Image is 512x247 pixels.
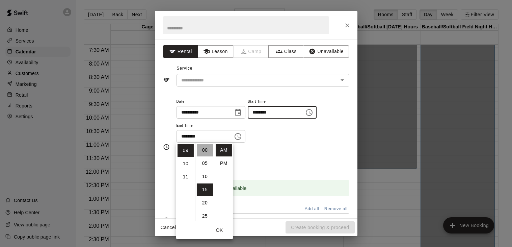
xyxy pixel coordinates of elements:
li: 10 minutes [197,170,213,183]
svg: Timing [163,144,170,150]
button: Remove all [323,204,349,214]
ul: Select minutes [195,143,214,221]
li: AM [216,144,232,156]
li: 5 minutes [197,157,213,170]
li: 20 minutes [197,197,213,209]
button: OK [209,224,230,237]
li: 0 minutes [197,144,213,156]
button: Rental [163,45,198,58]
button: Class [268,45,304,58]
button: Choose date, selected date is Oct 26, 2025 [231,106,245,119]
button: Open [338,75,347,85]
button: Add all [301,204,323,214]
button: Unavailable [304,45,349,58]
button: Close [341,19,353,31]
span: End Time [177,121,245,130]
span: Camps can only be created in the Services page [234,45,269,58]
span: Date [177,97,245,106]
li: 9 hours [178,144,194,157]
ul: Select hours [176,143,195,221]
button: Lesson [198,45,233,58]
button: Choose time, selected time is 9:15 AM [302,106,316,119]
li: 11 hours [178,171,194,183]
button: Choose time, selected time is 9:45 AM [231,130,245,143]
li: 15 minutes [197,183,213,196]
li: 10 hours [178,157,194,170]
li: 8 hours [178,131,194,144]
span: Start Time [248,97,317,106]
li: PM [216,157,232,170]
svg: Rooms [163,217,170,224]
li: 25 minutes [197,210,213,222]
button: Cancel [158,221,179,234]
button: Open [338,216,347,225]
svg: Service [163,77,170,83]
span: Service [177,66,192,71]
ul: Select meridiem [214,143,233,221]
